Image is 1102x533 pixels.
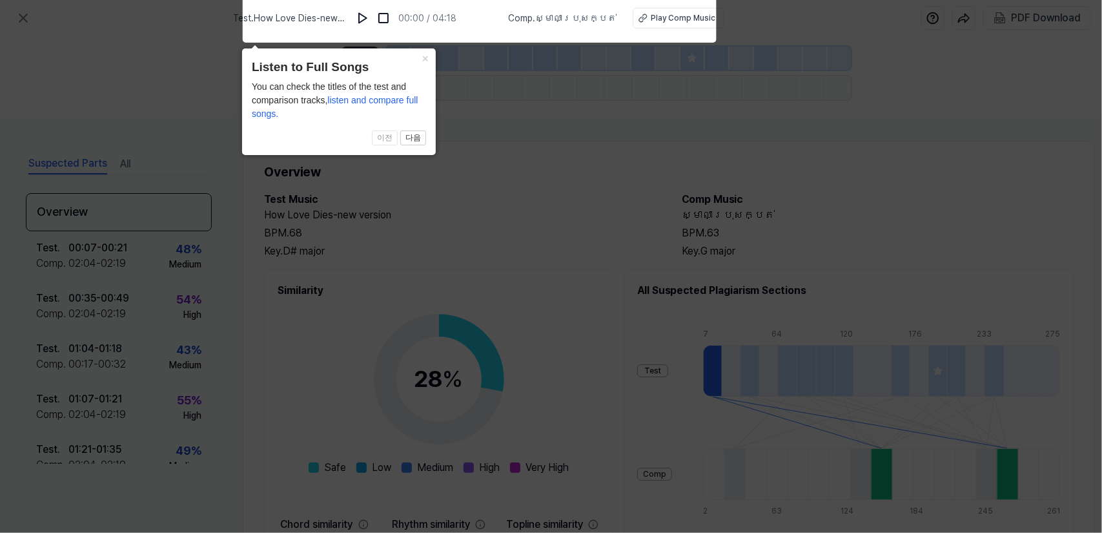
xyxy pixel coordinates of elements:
div: 00:00 / 04:18 [399,12,457,25]
button: Play Comp Music [633,8,724,28]
span: listen and compare full songs. [252,95,418,119]
img: play [356,12,369,25]
div: You can check the titles of the test and comparison tracks, [252,80,426,121]
div: Play Comp Music [651,12,716,24]
span: Comp . ស្មាលាប្រុសក្បត់ [509,12,617,25]
button: Close [415,48,436,67]
header: Listen to Full Songs [252,58,426,77]
span: Test . How Love Dies-new version [234,12,347,25]
img: stop [377,12,390,25]
button: 다음 [400,131,426,146]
